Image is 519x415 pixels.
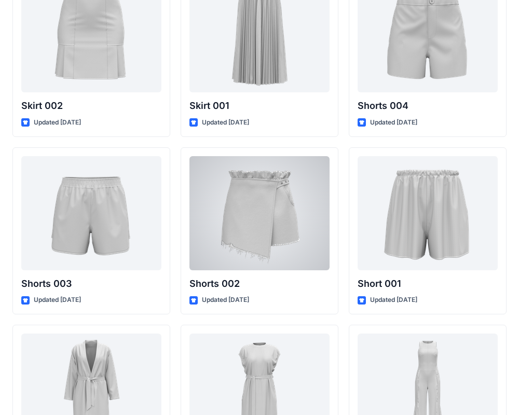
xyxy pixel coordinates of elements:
[370,117,417,128] p: Updated [DATE]
[189,99,330,113] p: Skirt 001
[370,295,417,306] p: Updated [DATE]
[189,156,330,270] a: Shorts 002
[21,99,161,113] p: Skirt 002
[34,295,81,306] p: Updated [DATE]
[34,117,81,128] p: Updated [DATE]
[202,295,249,306] p: Updated [DATE]
[202,117,249,128] p: Updated [DATE]
[358,276,498,291] p: Short 001
[358,156,498,270] a: Short 001
[189,276,330,291] p: Shorts 002
[358,99,498,113] p: Shorts 004
[21,156,161,270] a: Shorts 003
[21,276,161,291] p: Shorts 003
